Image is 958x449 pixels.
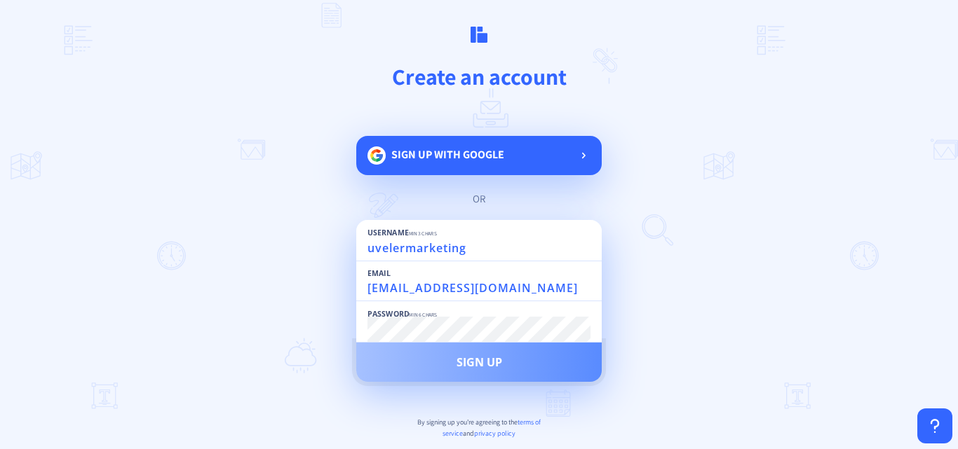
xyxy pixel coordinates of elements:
[391,147,504,162] span: Sign up with google
[471,27,487,43] img: logo.svg
[370,192,588,206] div: or
[72,62,886,91] h1: Create an account
[474,429,515,438] span: privacy policy
[356,343,602,382] button: Sign Up
[367,146,386,165] img: google.svg
[356,417,602,439] p: By signing up you're agreeing to the and
[457,357,502,368] span: Sign Up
